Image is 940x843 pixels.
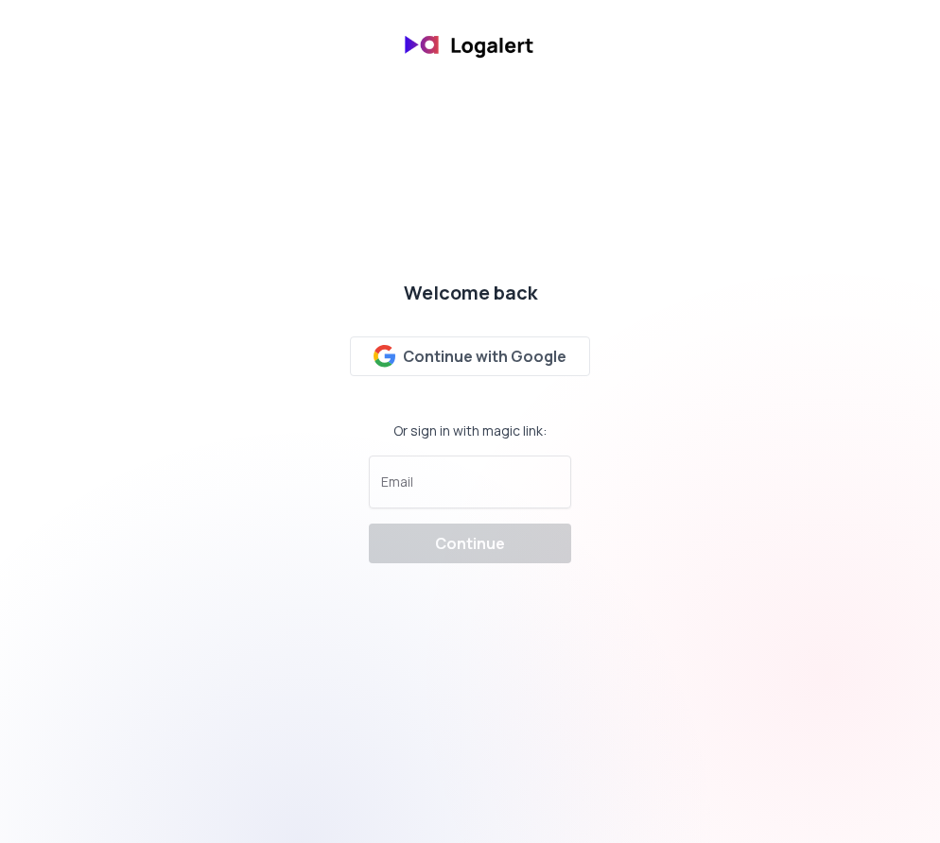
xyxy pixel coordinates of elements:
input: Email [381,481,559,500]
div: Continue [435,532,505,555]
button: Continue [369,524,571,563]
button: Continue with Google [350,336,591,376]
div: Or sign in with magic link: [393,421,547,440]
div: Continue with Google [374,345,567,368]
div: Welcome back [404,280,537,306]
img: banner logo [394,23,546,67]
